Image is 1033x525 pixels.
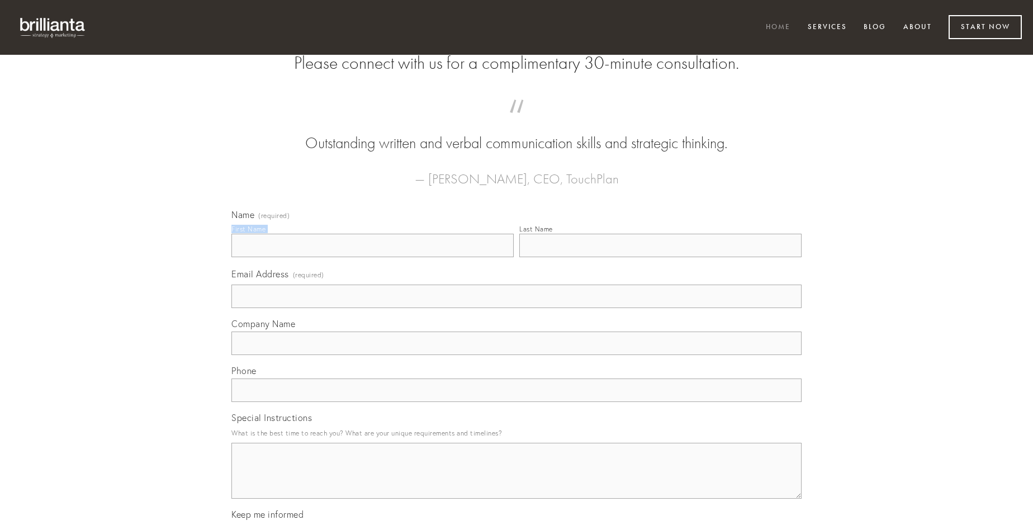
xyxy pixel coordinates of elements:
[231,225,266,233] div: First Name
[231,53,802,74] h2: Please connect with us for a complimentary 30-minute consultation.
[896,18,939,37] a: About
[759,18,798,37] a: Home
[231,509,304,520] span: Keep me informed
[231,412,312,423] span: Special Instructions
[293,267,324,282] span: (required)
[249,111,784,133] span: “
[231,365,257,376] span: Phone
[231,318,295,329] span: Company Name
[231,209,254,220] span: Name
[249,111,784,154] blockquote: Outstanding written and verbal communication skills and strategic thinking.
[258,212,290,219] span: (required)
[949,15,1022,39] a: Start Now
[231,425,802,441] p: What is the best time to reach you? What are your unique requirements and timelines?
[519,225,553,233] div: Last Name
[231,268,289,280] span: Email Address
[856,18,893,37] a: Blog
[249,154,784,190] figcaption: — [PERSON_NAME], CEO, TouchPlan
[800,18,854,37] a: Services
[11,11,95,44] img: brillianta - research, strategy, marketing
